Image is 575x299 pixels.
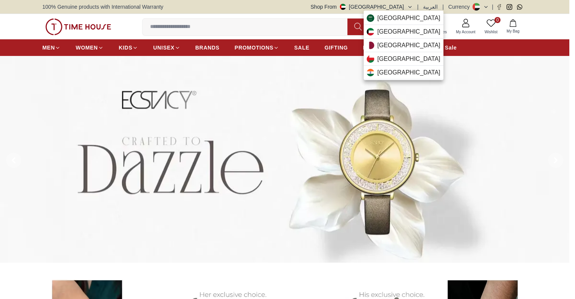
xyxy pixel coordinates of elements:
span: [GEOGRAPHIC_DATA] [377,27,440,36]
img: Kuwait [367,28,374,36]
span: [GEOGRAPHIC_DATA] [377,14,440,23]
img: Saudi Arabia [367,14,374,22]
img: Qatar [367,42,374,49]
span: [GEOGRAPHIC_DATA] [377,68,440,77]
span: [GEOGRAPHIC_DATA] [377,41,440,50]
img: Oman [367,55,374,63]
span: [GEOGRAPHIC_DATA] [377,54,440,64]
img: India [367,69,374,76]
